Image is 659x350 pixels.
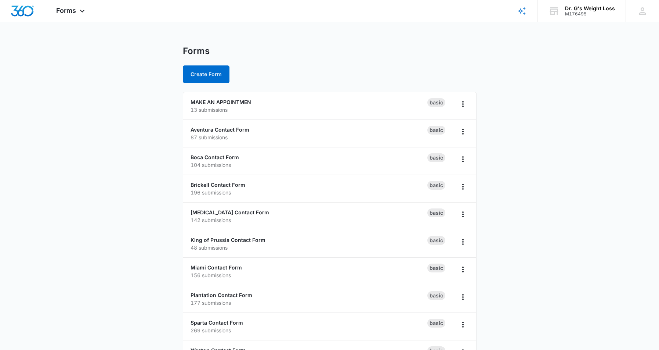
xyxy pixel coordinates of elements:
button: Overflow Menu [457,291,469,303]
p: 196 submissions [191,189,427,196]
div: Basic [427,153,445,162]
button: Overflow Menu [457,126,469,137]
p: 177 submissions [191,299,427,307]
button: Overflow Menu [457,264,469,275]
p: 48 submissions [191,244,427,251]
div: Basic [427,98,445,107]
div: Basic [427,236,445,245]
div: Basic [427,291,445,300]
button: Overflow Menu [457,208,469,220]
div: Basic [427,264,445,272]
button: Overflow Menu [457,236,469,248]
a: Aventura Contact Form [191,126,249,133]
p: 156 submissions [191,271,427,279]
a: Plantation Contact Form [191,292,252,298]
p: 269 submissions [191,326,427,334]
h1: Forms [183,46,210,57]
div: Basic [427,208,445,217]
p: 104 submissions [191,161,427,169]
a: [MEDICAL_DATA] Contact Form [191,209,269,215]
p: 13 submissions [191,106,427,114]
a: Boca Contact Form [191,154,239,160]
p: 142 submissions [191,216,427,224]
a: King of Prussia Contact Form [191,237,265,243]
button: Create Form [183,65,229,83]
button: Overflow Menu [457,181,469,193]
button: Overflow Menu [457,319,469,331]
div: Basic [427,319,445,328]
button: Overflow Menu [457,98,469,110]
p: 87 submissions [191,133,427,141]
div: Basic [427,126,445,135]
a: MAKE AN APPOINTMEN [191,99,251,105]
div: Basic [427,181,445,190]
a: Sparta Contact Form [191,319,243,326]
a: Miami Contact Form [191,264,242,271]
div: account name [565,6,615,11]
div: account id [565,11,615,17]
a: Brickell Contact Form [191,182,245,188]
span: Forms [56,7,76,14]
button: Overflow Menu [457,153,469,165]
